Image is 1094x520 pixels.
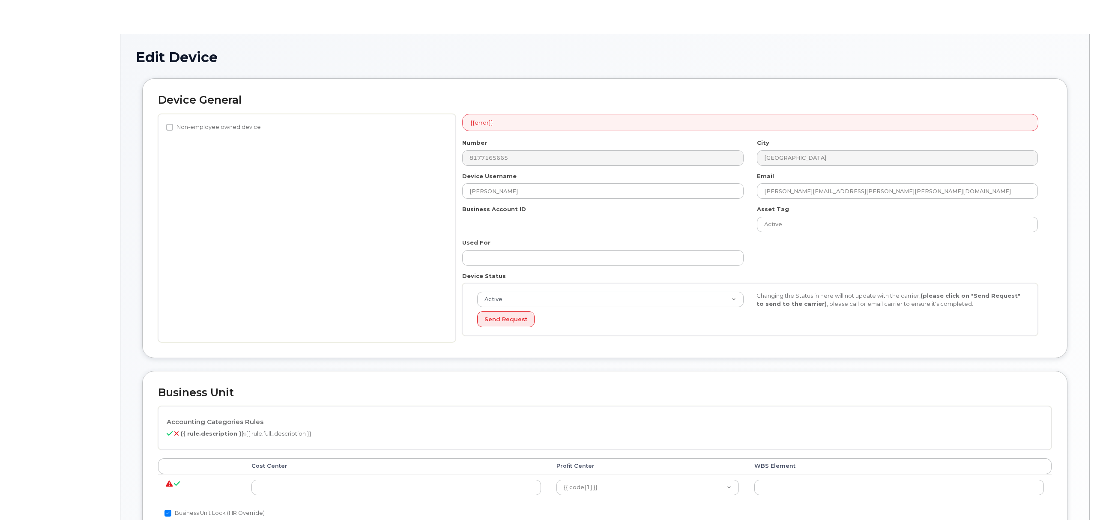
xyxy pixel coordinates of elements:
[750,292,1029,308] div: Changing the Status in here will not update with the carrier, , please call or email carrier to e...
[477,311,535,327] button: Send Request
[164,508,265,518] label: Business Unit Lock (HR Override)
[549,458,747,474] th: Profit Center
[757,205,789,213] label: Asset Tag
[167,430,1043,438] p: {{ rule.full_description }}
[158,94,1052,106] h2: Device General
[244,458,549,474] th: Cost Center
[462,139,487,147] label: Number
[166,124,173,131] input: Non-employee owned device
[136,50,1074,65] h1: Edit Device
[167,418,1043,426] h4: Accounting Categories Rules
[462,205,526,213] label: Business Account ID
[756,292,1020,307] strong: (please click on "Send Request" to send to the carrier)
[158,387,1052,399] h2: Business Unit
[462,172,517,180] label: Device Username
[166,122,261,132] label: Non-employee owned device
[462,272,506,280] label: Device Status
[747,458,1052,474] th: WBS Element
[462,239,490,247] label: Used For
[757,139,769,147] label: City
[180,430,246,437] b: {{ rule.description }}:
[164,510,171,517] input: Business Unit Lock (HR Override)
[462,114,1038,131] div: {{error}}
[757,172,774,180] label: Email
